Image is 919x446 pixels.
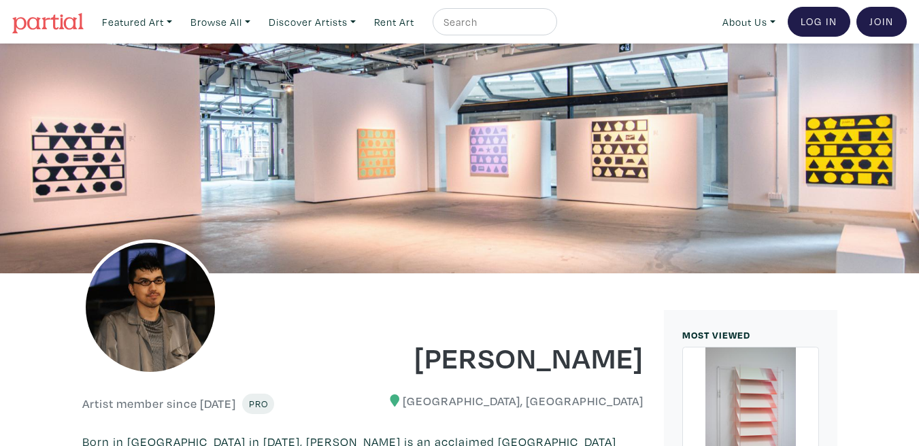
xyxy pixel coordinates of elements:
input: Search [442,14,544,31]
h1: [PERSON_NAME] [373,339,644,375]
img: phpThumb.php [82,239,218,375]
a: Discover Artists [263,8,362,36]
a: Rent Art [368,8,420,36]
a: Browse All [184,8,256,36]
a: Featured Art [96,8,178,36]
h6: Artist member since [DATE] [82,396,236,411]
span: Pro [248,397,268,410]
a: About Us [716,8,782,36]
a: Join [856,7,907,37]
a: Log In [788,7,850,37]
h6: [GEOGRAPHIC_DATA], [GEOGRAPHIC_DATA] [373,394,644,409]
small: MOST VIEWED [682,328,750,341]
